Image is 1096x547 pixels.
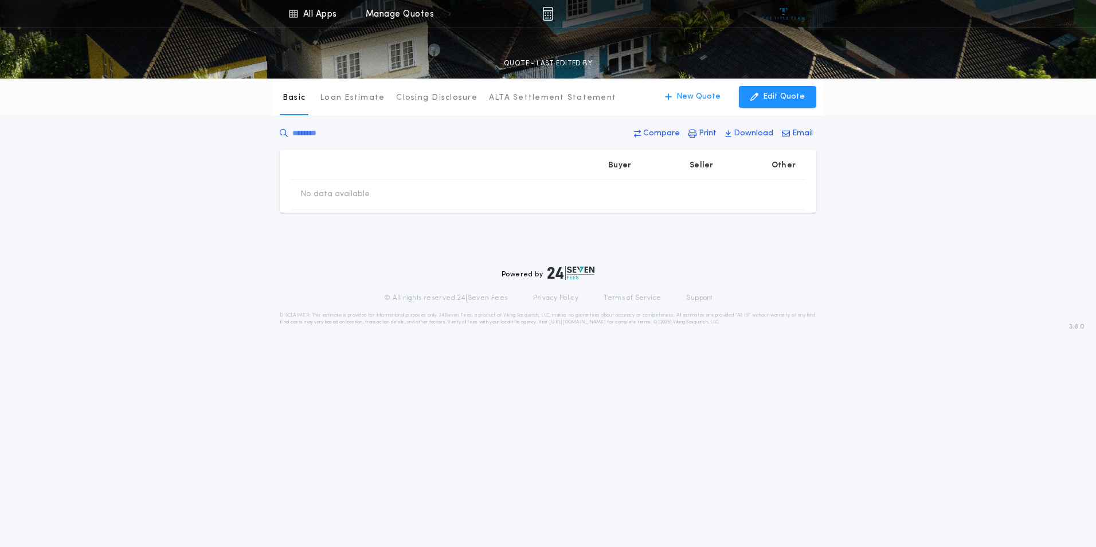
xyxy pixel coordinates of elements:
[762,8,805,19] img: vs-icon
[291,179,379,209] td: No data available
[690,160,714,171] p: Seller
[734,128,773,139] p: Download
[676,91,721,103] p: New Quote
[722,123,777,144] button: Download
[686,294,712,303] a: Support
[1069,322,1085,332] span: 3.8.0
[763,91,805,103] p: Edit Quote
[533,294,579,303] a: Privacy Policy
[549,320,606,325] a: [URL][DOMAIN_NAME]
[631,123,683,144] button: Compare
[384,294,508,303] p: © All rights reserved. 24|Seven Fees
[504,58,592,69] p: QUOTE - LAST EDITED BY
[739,86,816,108] button: Edit Quote
[653,86,732,108] button: New Quote
[604,294,661,303] a: Terms of Service
[778,123,816,144] button: Email
[283,92,306,104] p: Basic
[280,312,816,326] p: DISCLAIMER: This estimate is provided for informational purposes only. 24|Seven Fees, a product o...
[792,128,813,139] p: Email
[643,128,680,139] p: Compare
[396,92,477,104] p: Closing Disclosure
[502,266,594,280] div: Powered by
[542,7,553,21] img: img
[608,160,631,171] p: Buyer
[320,92,385,104] p: Loan Estimate
[699,128,717,139] p: Print
[685,123,720,144] button: Print
[772,160,796,171] p: Other
[489,92,616,104] p: ALTA Settlement Statement
[547,266,594,280] img: logo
